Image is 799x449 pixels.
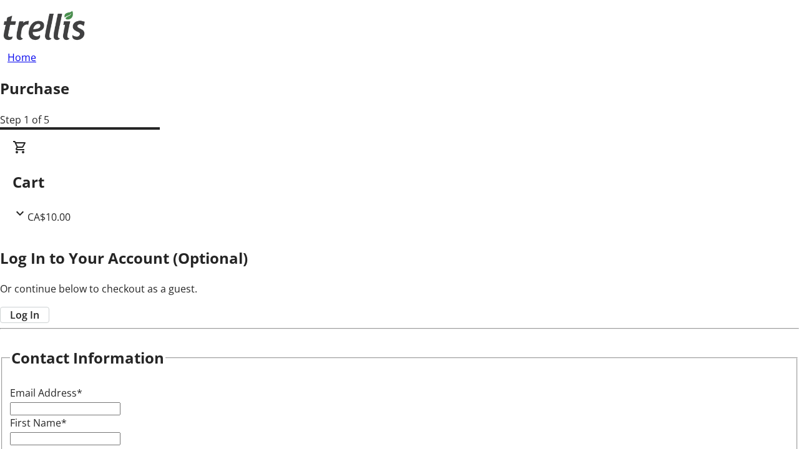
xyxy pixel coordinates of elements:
[11,347,164,369] h2: Contact Information
[10,386,82,400] label: Email Address*
[12,171,787,193] h2: Cart
[12,140,787,224] div: CartCA$10.00
[10,416,67,430] label: First Name*
[10,307,39,322] span: Log In
[27,210,71,224] span: CA$10.00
